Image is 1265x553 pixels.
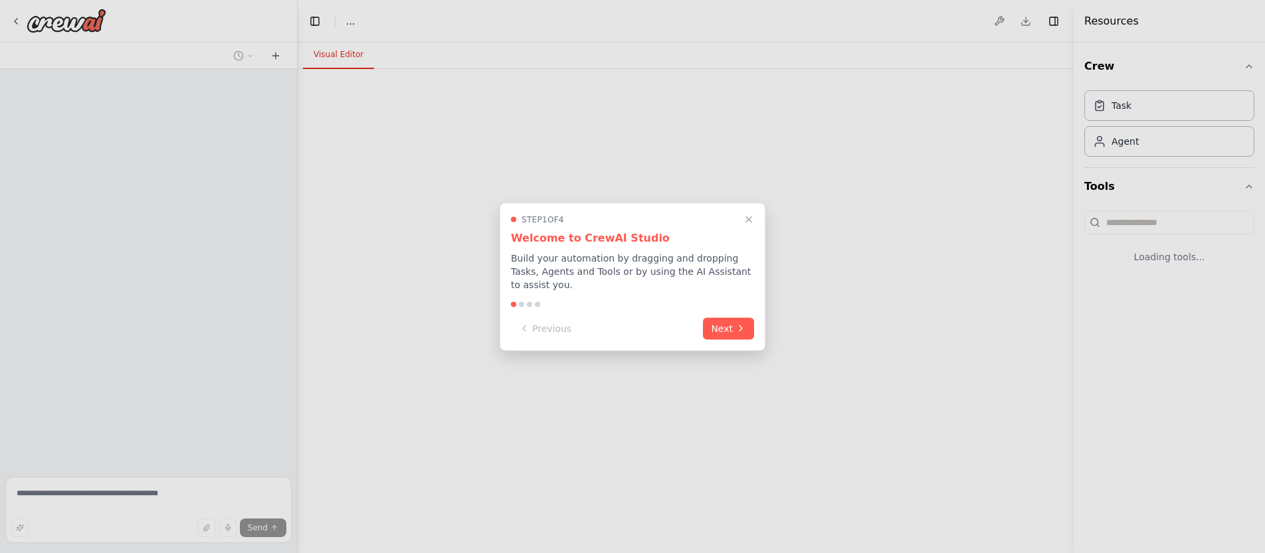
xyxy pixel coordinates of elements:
button: Close walkthrough [741,211,757,227]
p: Build your automation by dragging and dropping Tasks, Agents and Tools or by using the AI Assista... [511,251,754,291]
button: Next [703,317,754,339]
span: Step 1 of 4 [522,214,564,224]
h3: Welcome to CrewAI Studio [511,230,754,246]
button: Previous [511,317,579,339]
button: Hide left sidebar [306,12,324,31]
